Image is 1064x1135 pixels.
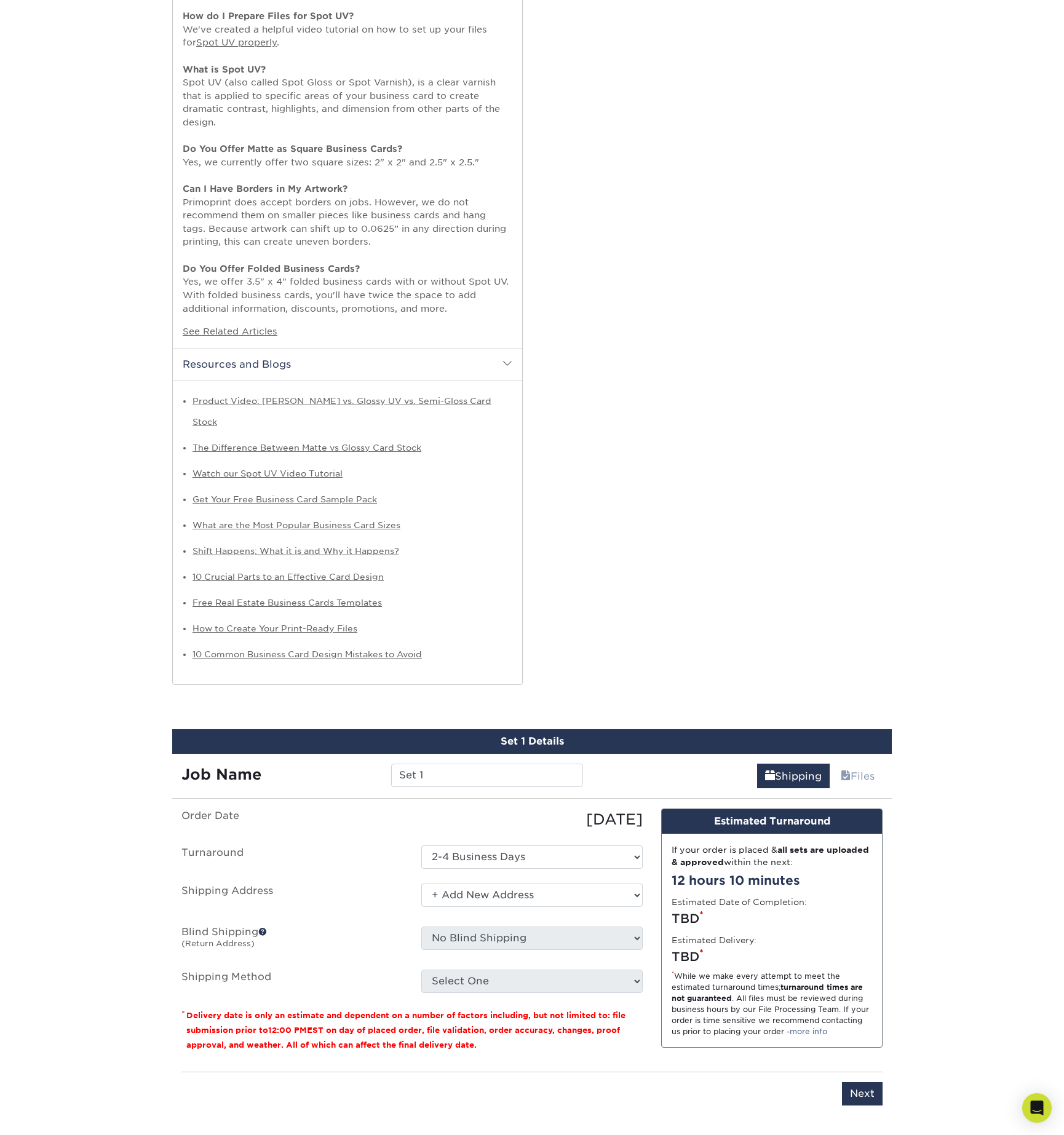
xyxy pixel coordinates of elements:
label: Shipping Method [172,970,412,993]
label: Order Date [172,809,412,831]
label: Estimated Date of Completion: [672,896,807,908]
a: Shift Happens; What it is and Why it Happens? [193,546,399,556]
strong: Job Name [181,765,261,783]
a: 10 Crucial Parts to an Effective Card Design [193,572,384,582]
div: TBD [672,947,872,966]
div: While we make every attempt to meet the estimated turnaround times; . All files must be reviewed ... [672,971,872,1037]
div: If your order is placed & within the next: [672,844,872,869]
strong: Do You Offer Folded Business Cards? [183,263,360,274]
label: Blind Shipping [172,927,412,955]
div: [DATE] [412,809,652,831]
span: shipping [765,770,775,782]
a: How to Create Your Print-Ready Files [193,623,357,633]
a: Shipping [757,764,830,788]
span: files [841,770,851,782]
strong: Can I Have Borders in My Artwork? [183,183,347,194]
strong: What is Spot UV? [183,64,266,74]
small: (Return Address) [181,939,255,948]
a: Files [833,764,883,788]
a: Get Your Free Business Card Sample Pack [193,494,377,504]
a: Watch our Spot UV Video Tutorial [193,469,343,478]
div: Open Intercom Messenger [1022,1093,1052,1123]
strong: turnaround times are not guaranteed [672,983,863,1003]
a: Free Real Estate Business Cards Templates [193,598,382,607]
label: Turnaround [172,845,412,869]
div: Estimated Turnaround [662,809,882,834]
a: 10 Common Business Card Design Mistakes to Avoid [193,649,422,659]
div: TBD [672,909,872,928]
a: more info [790,1027,827,1036]
div: 12 hours 10 minutes [672,871,872,890]
h2: Resources and Blogs [173,348,522,380]
a: What are the Most Popular Business Card Sizes [193,520,400,530]
small: Delivery date is only an estimate and dependent on a number of factors including, but not limited... [186,1011,625,1050]
label: Shipping Address [172,884,412,912]
a: The Difference Between Matte vs Glossy Card Stock [193,443,421,453]
a: See Related Articles [183,326,277,336]
label: Estimated Delivery: [672,934,756,946]
a: Spot UV properly [196,37,277,47]
strong: Do You Offer Matte as Square Business Cards? [183,143,402,154]
span: 12:00 PM [268,1026,307,1035]
strong: How do I Prepare Files for Spot UV? [183,10,354,21]
a: Product Video: [PERSON_NAME] vs. Glossy UV vs. Semi-Gloss Card Stock [193,396,491,427]
input: Next [842,1082,883,1105]
input: Enter a job name [391,764,582,787]
div: Set 1 Details [172,729,892,754]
